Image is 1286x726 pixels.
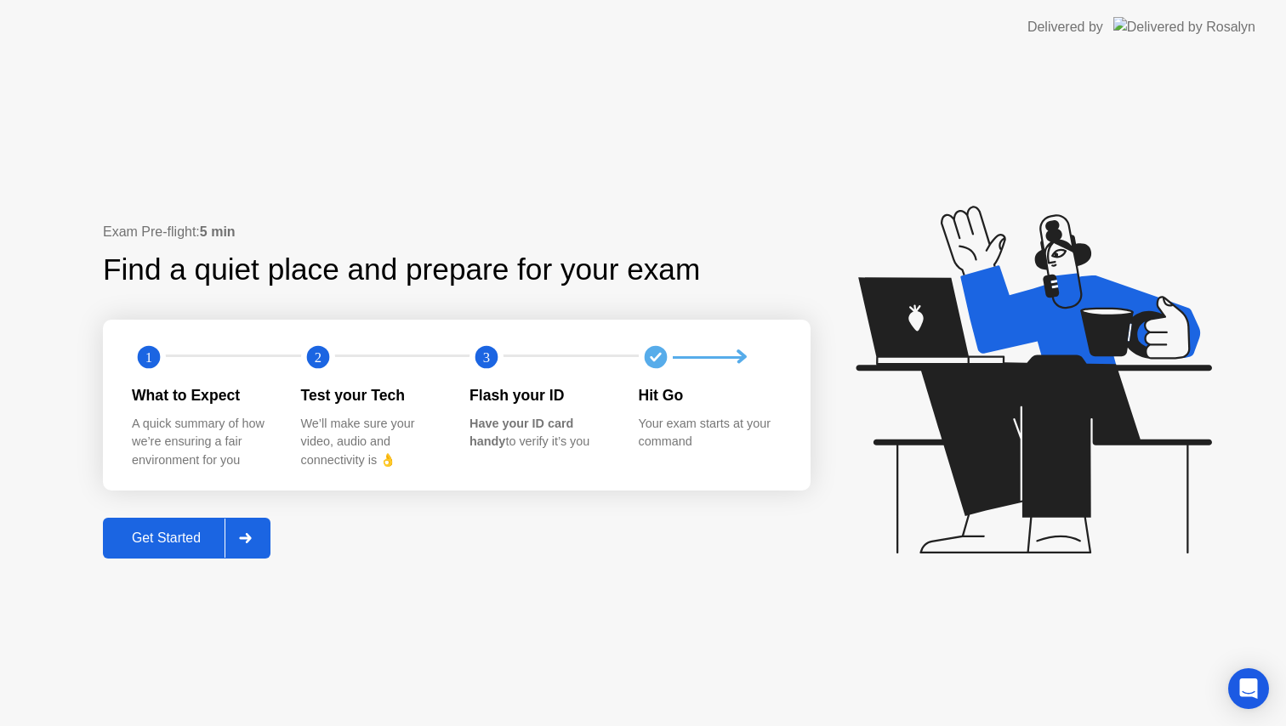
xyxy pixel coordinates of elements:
[469,415,612,451] div: to verify it’s you
[314,349,321,366] text: 2
[103,247,703,292] div: Find a quiet place and prepare for your exam
[469,384,612,406] div: Flash your ID
[301,384,443,406] div: Test your Tech
[639,415,781,451] div: Your exam starts at your command
[145,349,152,366] text: 1
[1113,17,1255,37] img: Delivered by Rosalyn
[108,530,225,546] div: Get Started
[103,518,270,559] button: Get Started
[200,224,236,239] b: 5 min
[1027,17,1103,37] div: Delivered by
[483,349,490,366] text: 3
[639,384,781,406] div: Hit Go
[301,415,443,470] div: We’ll make sure your video, audio and connectivity is 👌
[132,384,274,406] div: What to Expect
[469,417,573,449] b: Have your ID card handy
[103,222,811,242] div: Exam Pre-flight:
[1228,668,1269,709] div: Open Intercom Messenger
[132,415,274,470] div: A quick summary of how we’re ensuring a fair environment for you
